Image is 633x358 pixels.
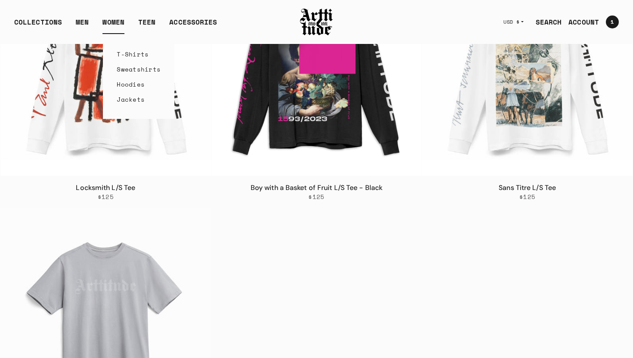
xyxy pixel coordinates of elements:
a: MEN [76,17,89,34]
a: T-Shirts [117,47,161,62]
button: USD $ [498,12,529,31]
a: Sweatshirts [117,62,161,77]
a: Jackets [117,92,161,107]
a: Locksmith L/S Tee [76,183,135,192]
div: ACCESSORIES [169,17,217,34]
a: SEARCH [529,13,562,31]
a: TEEN [138,17,155,34]
span: $125 [98,193,114,201]
a: WOMEN [102,17,124,34]
img: Arttitude [299,7,334,37]
span: USD $ [503,19,520,25]
a: ACCOUNT [562,13,599,31]
ul: Main navigation [7,17,224,34]
a: Hoodies [117,77,161,92]
span: 1 [611,19,614,25]
span: $125 [519,193,535,201]
span: $125 [308,193,324,201]
div: COLLECTIONS [14,17,62,34]
a: Boy with a Basket of Fruit L/S Tee - Black [251,183,382,192]
a: Open cart [599,12,619,32]
a: Sans Titre L/S Tee [499,183,556,192]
